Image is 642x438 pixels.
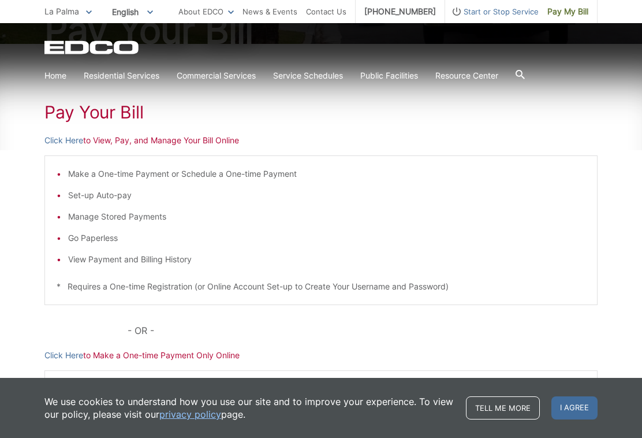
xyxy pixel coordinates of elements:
[551,396,598,420] span: I agree
[57,280,585,293] p: * Requires a One-time Registration (or Online Account Set-up to Create Your Username and Password)
[68,168,585,180] li: Make a One-time Payment or Schedule a One-time Payment
[44,102,598,123] h1: Pay Your Bill
[44,134,598,147] p: to View, Pay, and Manage Your Bill Online
[159,408,221,421] a: privacy policy
[84,69,159,82] a: Residential Services
[178,5,234,18] a: About EDCO
[68,210,585,223] li: Manage Stored Payments
[177,69,256,82] a: Commercial Services
[44,6,79,16] span: La Palma
[306,5,346,18] a: Contact Us
[68,253,585,266] li: View Payment and Billing History
[44,395,454,421] p: We use cookies to understand how you use our site and to improve your experience. To view our pol...
[68,232,585,244] li: Go Paperless
[44,349,83,362] a: Click Here
[44,69,66,82] a: Home
[547,5,588,18] span: Pay My Bill
[466,396,540,420] a: Tell me more
[273,69,343,82] a: Service Schedules
[435,69,498,82] a: Resource Center
[44,40,140,54] a: EDCD logo. Return to the homepage.
[360,69,418,82] a: Public Facilities
[103,2,162,21] span: English
[44,349,598,362] p: to Make a One-time Payment Only Online
[128,322,598,339] p: - OR -
[68,189,585,202] li: Set-up Auto-pay
[242,5,297,18] a: News & Events
[44,134,83,147] a: Click Here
